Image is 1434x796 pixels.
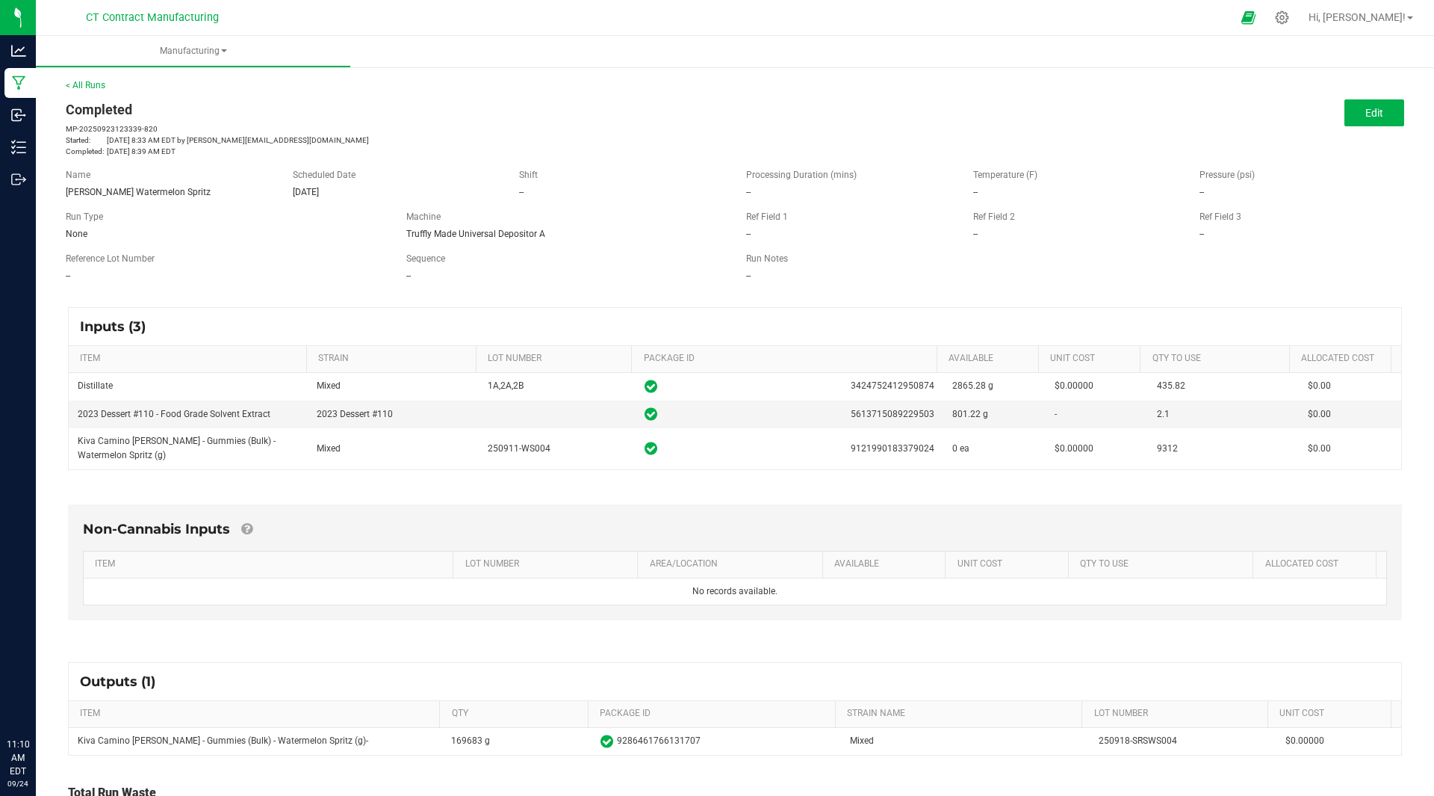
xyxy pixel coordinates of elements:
span: Open Ecommerce Menu [1232,3,1265,32]
span: Name [66,170,90,180]
span: 169683 g [451,734,490,748]
a: QTYSortable [452,708,583,720]
a: Allocated CostSortable [1301,353,1385,365]
span: 9286461766131707 [617,734,701,748]
span: Hi, [PERSON_NAME]! [1309,11,1406,23]
span: $0.00 [1308,380,1331,391]
td: No records available. [84,579,1386,605]
span: -- [66,271,70,281]
span: 2865.28 [952,380,986,391]
a: ITEMSortable [80,708,434,720]
span: g [988,380,993,391]
span: Inputs (3) [80,318,161,335]
p: [DATE] 8:33 AM EDT by [PERSON_NAME][EMAIL_ADDRESS][DOMAIN_NAME] [66,135,724,146]
span: Distillate [78,380,113,391]
span: Completed: [66,146,107,157]
inline-svg: Analytics [11,43,26,58]
span: In Sync [600,732,613,750]
span: $0.00000 [1055,380,1093,391]
inline-svg: Manufacturing [11,75,26,90]
div: Manage settings [1273,10,1291,25]
span: In Sync [645,377,657,395]
inline-svg: Inbound [11,108,26,123]
span: - [1055,409,1057,419]
span: None [66,229,87,239]
span: Run Type [66,210,103,223]
span: 801.22 [952,409,981,419]
span: g [983,409,988,419]
span: Ref Field 3 [1199,212,1241,222]
span: In Sync [645,439,657,457]
a: PACKAGE IDSortable [600,708,829,720]
span: 5613715089229503 [851,407,934,422]
a: LOT NUMBERSortable [1094,708,1262,720]
span: Pressure (psi) [1199,170,1255,180]
span: 9121990183379024 [851,442,934,456]
span: 2.1 [1157,409,1170,419]
div: Completed [66,99,724,120]
span: 2023 Dessert #110 - Food Grade Solvent Extract [78,409,270,419]
inline-svg: Outbound [11,172,26,187]
p: 09/24 [7,778,29,789]
span: $0.00000 [1055,443,1093,454]
span: Machine [406,212,441,222]
span: [PERSON_NAME] Watermelon Spritz [66,187,211,197]
span: Run Notes [746,253,788,264]
span: -- [973,187,978,197]
span: Processing Duration (mins) [746,170,857,180]
iframe: Resource center [15,676,60,721]
a: LOT NUMBERSortable [488,353,626,365]
a: PACKAGE IDSortable [644,353,931,365]
span: Started: [66,135,107,146]
td: Kiva Camino [PERSON_NAME] - Gummies (Bulk) - Watermelon Spritz (g)- [69,728,442,755]
span: 3424752412950874 [851,379,934,393]
span: -- [406,271,411,281]
span: Mixed [317,443,341,454]
a: < All Runs [66,80,105,90]
a: Unit CostSortable [1050,353,1135,365]
span: In Sync [645,405,657,423]
span: CT Contract Manufacturing [86,11,219,24]
td: Mixed [841,728,1090,755]
a: QTY TO USESortable [1080,558,1247,570]
a: Manufacturing [36,36,350,67]
a: AREA/LOCATIONSortable [650,558,817,570]
button: Edit [1344,99,1404,126]
span: 0 [952,443,957,454]
a: ITEMSortable [80,353,300,365]
a: STRAIN NAMESortable [847,708,1076,720]
inline-svg: Inventory [11,140,26,155]
span: Ref Field 1 [746,212,788,222]
a: Unit CostSortable [1279,708,1385,720]
a: STRAINSortable [318,353,470,365]
span: Scheduled Date [293,170,356,180]
span: Non-Cannabis Inputs [83,521,230,537]
span: Sequence [406,253,445,264]
span: Kiva Camino [PERSON_NAME] - Gummies (Bulk) - Watermelon Spritz (g) [78,436,276,460]
span: Outputs (1) [80,673,170,690]
a: ITEMSortable [95,558,447,570]
span: [DATE] [293,187,319,197]
span: $0.00 [1308,443,1331,454]
a: AVAILABLESortable [834,558,940,570]
a: LOT NUMBERSortable [465,558,633,570]
span: $0.00 [1308,409,1331,419]
span: -- [746,229,751,239]
span: 9312 [1157,443,1178,454]
span: -- [746,187,751,197]
span: Truffly Made Universal Depositor A [406,229,545,239]
span: -- [1199,187,1204,197]
span: 250911-WS004 [488,443,550,454]
p: [DATE] 8:39 AM EDT [66,146,724,157]
td: 250918-SRSWS004 [1090,728,1276,755]
a: Add Non-Cannabis items that were also consumed in the run (e.g. gloves and packaging); Also add N... [241,521,252,537]
span: Temperature (F) [973,170,1037,180]
a: Allocated CostSortable [1265,558,1371,570]
span: Reference Lot Number [66,253,155,264]
span: Mixed [317,380,341,391]
span: $0.00000 [1285,734,1392,748]
span: -- [746,271,751,281]
span: -- [519,187,524,197]
a: Unit CostSortable [957,558,1063,570]
span: Shift [519,170,538,180]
